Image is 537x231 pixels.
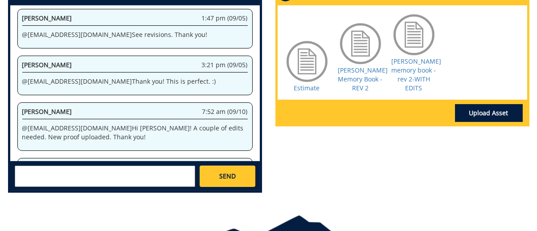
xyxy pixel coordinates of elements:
p: @ [EMAIL_ADDRESS][DOMAIN_NAME] Thank you! This is perfect. :) [22,77,248,86]
textarea: messageToSend [15,166,195,187]
a: [PERSON_NAME] Memory Book - REV 2 [338,66,388,92]
a: Estimate [294,84,320,92]
span: [PERSON_NAME] [22,61,72,69]
span: 3:21 pm (09/05) [202,61,248,69]
span: 7:52 am (09/10) [202,107,248,116]
p: @ [EMAIL_ADDRESS][DOMAIN_NAME] See revisions. Thank you! [22,30,248,39]
span: SEND [219,172,236,181]
p: @ [EMAIL_ADDRESS][DOMAIN_NAME] Hi [PERSON_NAME]! A couple of edits needed. New proof uploaded. Th... [22,124,248,142]
span: [PERSON_NAME] [22,14,72,22]
span: [PERSON_NAME] [22,107,72,116]
a: SEND [200,166,255,187]
a: [PERSON_NAME] memory book - rev 2-WITH EDITS [392,57,442,92]
span: 1:47 pm (09/05) [202,14,248,23]
a: Upload Asset [455,104,523,122]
